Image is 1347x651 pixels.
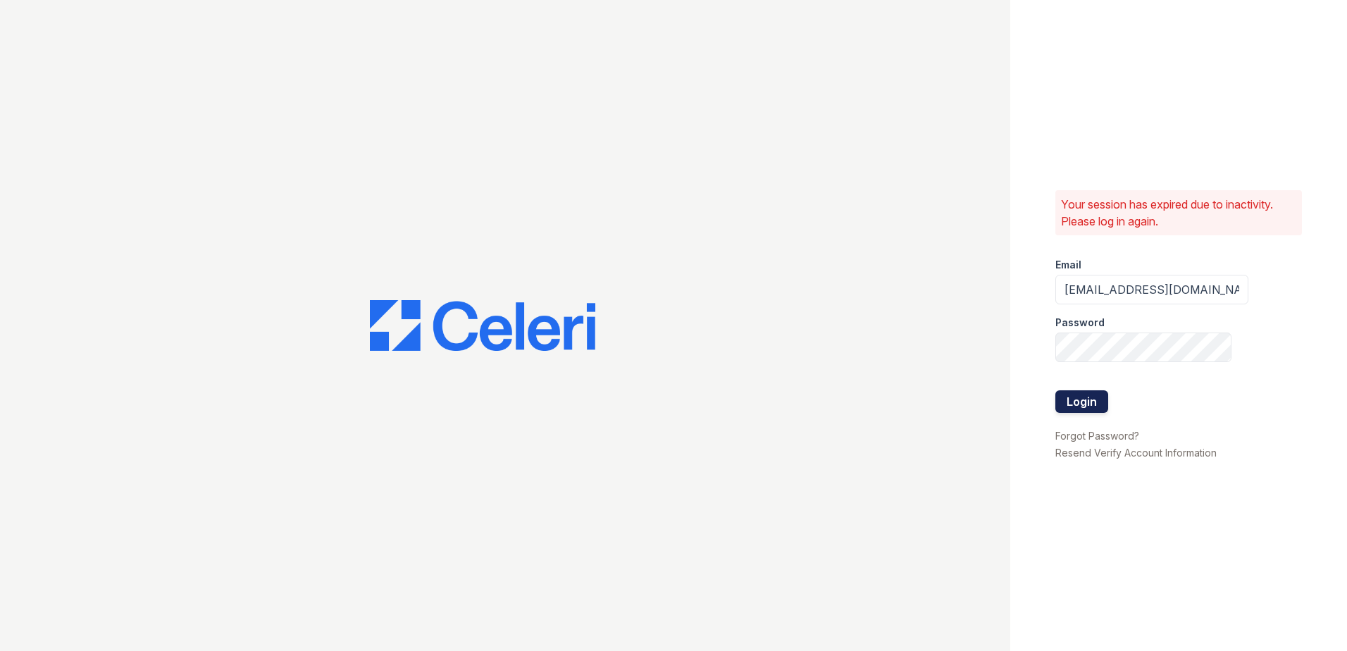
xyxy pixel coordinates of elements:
[1055,258,1081,272] label: Email
[1055,390,1108,413] button: Login
[370,300,595,351] img: CE_Logo_Blue-a8612792a0a2168367f1c8372b55b34899dd931a85d93a1a3d3e32e68fde9ad4.png
[1055,447,1217,459] a: Resend Verify Account Information
[1055,430,1139,442] a: Forgot Password?
[1061,196,1296,230] p: Your session has expired due to inactivity. Please log in again.
[1055,316,1105,330] label: Password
